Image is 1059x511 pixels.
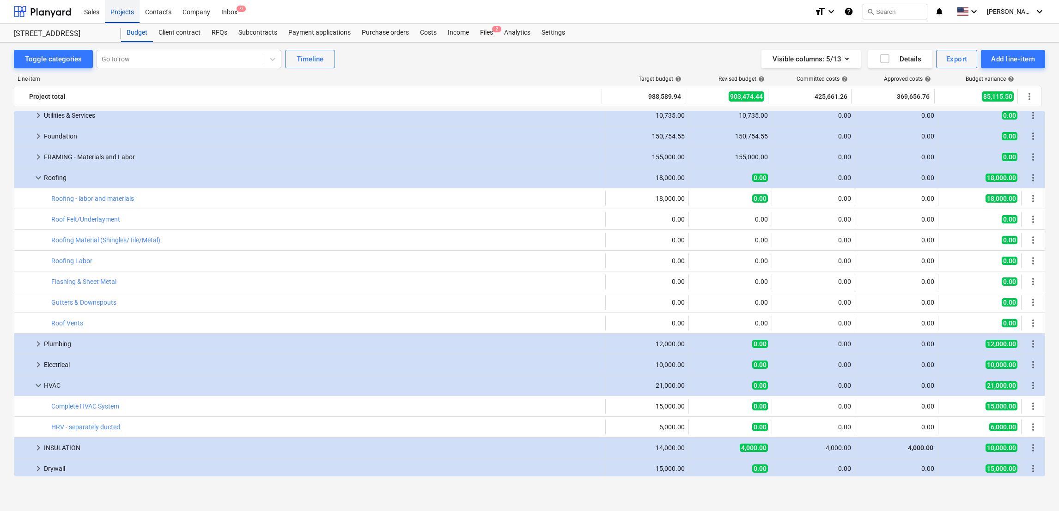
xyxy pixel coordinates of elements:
[981,50,1045,68] button: Add line-item
[840,76,848,82] span: help
[859,319,934,327] div: 0.00
[609,403,685,410] div: 15,000.00
[859,299,934,306] div: 0.00
[756,76,765,82] span: help
[14,50,93,68] button: Toggle categories
[752,464,768,473] span: 0.00
[51,236,160,244] a: Roofing Material (Shingles/Tile/Metal)
[1034,6,1045,17] i: keyboard_arrow_down
[51,195,134,202] a: Roofing - labor and materials
[776,423,851,431] div: 0.00
[283,24,356,42] a: Payment applications
[1013,467,1059,511] div: Chat Widget
[29,89,598,104] div: Project total
[859,112,934,119] div: 0.00
[772,89,847,104] div: 425,661.26
[776,361,851,368] div: 0.00
[815,6,826,17] i: format_size
[859,216,934,223] div: 0.00
[121,24,153,42] a: Budget
[25,53,82,65] div: Toggle categories
[33,380,44,391] span: keyboard_arrow_down
[693,153,768,161] div: 155,000.00
[285,50,335,68] button: Timeline
[609,153,685,161] div: 155,000.00
[1002,319,1017,327] span: 0.00
[752,381,768,390] span: 0.00
[1028,131,1039,142] span: More actions
[609,444,685,451] div: 14,000.00
[237,6,246,12] span: 9
[859,465,934,472] div: 0.00
[609,132,685,140] div: 150,754.55
[609,361,685,368] div: 10,000.00
[44,337,602,351] div: Plumbing
[51,319,83,327] a: Roof Vents
[1002,153,1017,161] span: 0.00
[776,444,851,451] div: 4,000.00
[693,236,768,244] div: 0.00
[776,216,851,223] div: 0.00
[442,24,475,42] a: Income
[14,76,603,82] div: Line-item
[51,278,116,285] a: Flashing & Sheet Metal
[233,24,283,42] a: Subcontracts
[776,403,851,410] div: 0.00
[475,24,499,42] a: Files2
[879,53,921,65] div: Details
[673,76,682,82] span: help
[1024,91,1035,102] span: More actions
[776,382,851,389] div: 0.00
[1002,111,1017,120] span: 0.00
[414,24,442,42] a: Costs
[639,76,682,82] div: Target budget
[776,174,851,181] div: 0.00
[609,236,685,244] div: 0.00
[153,24,206,42] a: Client contract
[475,24,499,42] div: Files
[986,194,1017,203] span: 18,000.00
[1028,110,1039,121] span: More actions
[536,24,571,42] a: Settings
[51,299,116,306] a: Gutters & Downspouts
[492,26,501,32] span: 2
[609,382,685,389] div: 21,000.00
[44,357,602,372] div: Electrical
[859,403,934,410] div: 0.00
[1028,338,1039,349] span: More actions
[896,92,931,101] span: 369,656.76
[1028,442,1039,453] span: More actions
[1006,76,1014,82] span: help
[1028,297,1039,308] span: More actions
[33,131,44,142] span: keyboard_arrow_right
[609,278,685,285] div: 0.00
[797,76,848,82] div: Committed costs
[609,423,685,431] div: 6,000.00
[609,216,685,223] div: 0.00
[693,278,768,285] div: 0.00
[986,402,1017,410] span: 15,000.00
[884,76,931,82] div: Approved costs
[33,151,44,162] span: keyboard_arrow_right
[826,6,837,17] i: keyboard_arrow_down
[1028,214,1039,225] span: More actions
[776,319,851,327] div: 0.00
[693,257,768,265] div: 0.00
[776,132,851,140] div: 0.00
[1002,236,1017,244] span: 0.00
[859,174,934,181] div: 0.00
[693,112,768,119] div: 10,735.00
[51,216,120,223] a: Roof Felt/Underlayment
[1028,193,1039,204] span: More actions
[206,24,233,42] a: RFQs
[297,53,323,65] div: Timeline
[693,216,768,223] div: 0.00
[33,463,44,474] span: keyboard_arrow_right
[1002,277,1017,286] span: 0.00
